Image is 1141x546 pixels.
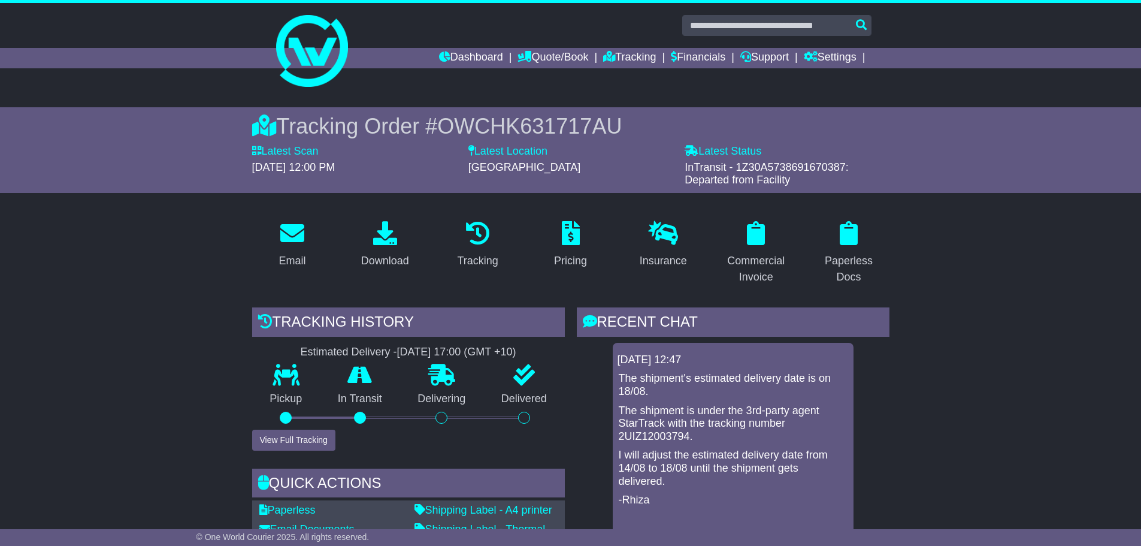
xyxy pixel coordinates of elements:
[400,393,484,406] p: Delivering
[619,405,848,444] p: The shipment is under the 3rd-party agent StarTrack with the tracking number 2UIZ12003794.
[603,48,656,68] a: Tracking
[252,469,565,501] div: Quick Actions
[279,253,305,269] div: Email
[271,217,313,273] a: Email
[546,217,595,273] a: Pricing
[397,346,516,359] div: [DATE] 17:00 (GMT +10)
[252,145,319,158] label: Latest Scan
[252,393,320,406] p: Pickup
[259,504,316,516] a: Paperless
[577,307,889,340] div: RECENT CHAT
[716,217,797,289] a: Commercial Invoice
[483,393,565,406] p: Delivered
[740,48,789,68] a: Support
[619,449,848,488] p: I will adjust the estimated delivery date from 14/08 to 18/08 until the shipment gets delivered.
[449,217,506,273] a: Tracking
[252,346,565,359] div: Estimated Delivery -
[816,253,882,285] div: Paperless Docs
[252,161,335,173] span: [DATE] 12:00 PM
[353,217,417,273] a: Download
[724,253,789,285] div: Commercial Invoice
[619,372,848,398] p: The shipment's estimated delivery date is on 18/08.
[809,217,889,289] a: Paperless Docs
[619,494,848,507] p: -Rhiza
[804,48,856,68] a: Settings
[632,217,695,273] a: Insurance
[457,253,498,269] div: Tracking
[517,48,588,68] a: Quote/Book
[439,48,503,68] a: Dashboard
[259,523,355,535] a: Email Documents
[671,48,725,68] a: Financials
[320,393,400,406] p: In Transit
[468,161,580,173] span: [GEOGRAPHIC_DATA]
[437,114,622,138] span: OWCHK631717AU
[196,532,370,542] span: © One World Courier 2025. All rights reserved.
[252,113,889,139] div: Tracking Order #
[361,253,409,269] div: Download
[685,161,849,186] span: InTransit - 1Z30A5738691670387: Departed from Facility
[468,145,547,158] label: Latest Location
[252,430,335,451] button: View Full Tracking
[554,253,587,269] div: Pricing
[685,145,761,158] label: Latest Status
[252,307,565,340] div: Tracking history
[618,354,849,367] div: [DATE] 12:47
[640,253,687,269] div: Insurance
[414,504,552,516] a: Shipping Label - A4 printer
